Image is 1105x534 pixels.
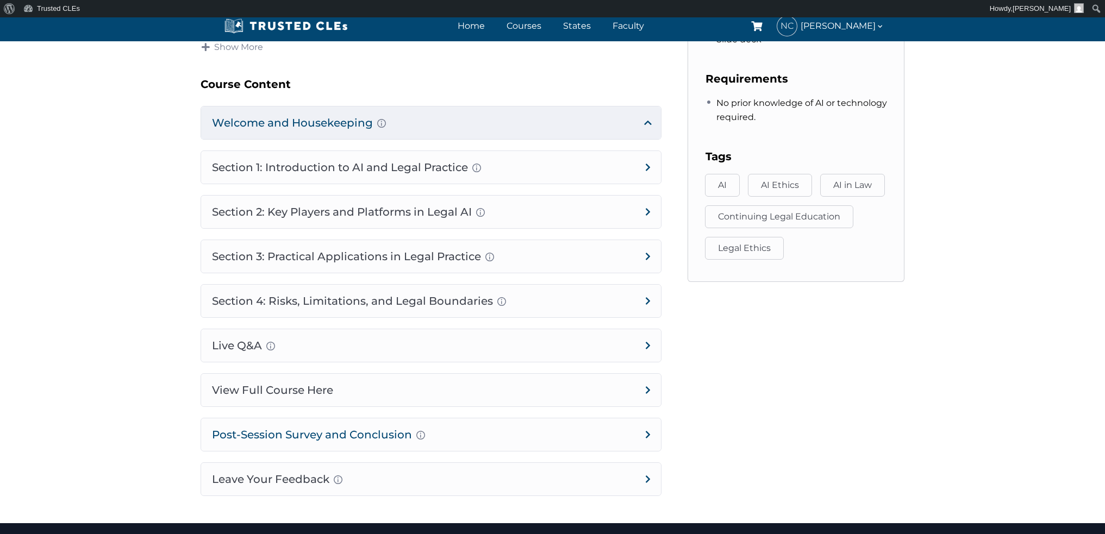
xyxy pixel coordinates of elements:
[201,196,661,228] h4: Section 2: Key Players and Platforms in Legal AI
[221,18,351,34] img: Trusted CLEs
[748,174,812,197] a: AI Ethics
[706,148,887,165] h3: Tags
[201,106,661,139] h4: Welcome and Housekeeping
[201,151,661,184] h4: Section 1: Introduction to AI and Legal Practice
[716,96,887,124] span: No prior knowledge of AI or technology required.
[705,237,784,260] a: Legal Ethics
[201,329,661,362] h4: Live Q&A
[705,174,740,197] a: AI
[504,18,544,34] a: Courses
[214,41,263,53] span: Show More
[706,70,887,87] h3: Requirements
[1013,4,1071,12] span: [PERSON_NAME]
[201,285,661,317] h4: Section 4: Risks, Limitations, and Legal Boundaries
[777,16,797,36] span: NC
[201,418,661,451] h4: Post-Session Survey and Conclusion
[201,374,661,406] h4: View Full Course Here
[801,18,884,33] span: [PERSON_NAME]
[455,18,488,34] a: Home
[201,76,661,93] h3: Course Content
[201,41,264,54] a: Show More
[201,463,661,495] h4: Leave Your Feedback
[201,240,661,273] h4: Section 3: Practical Applications in Legal Practice
[820,174,885,197] a: AI in Law
[705,205,853,228] a: Continuing Legal Education
[610,18,647,34] a: Faculty
[560,18,594,34] a: States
